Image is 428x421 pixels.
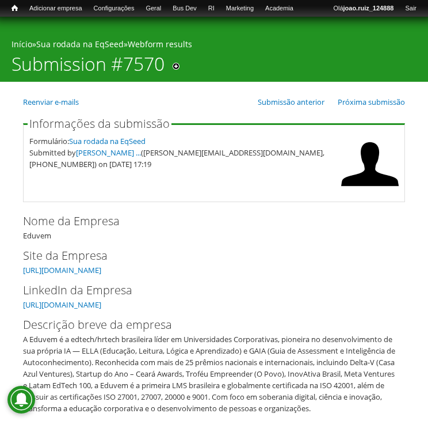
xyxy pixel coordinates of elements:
a: Início [12,39,32,50]
a: Adicionar empresa [24,3,88,14]
a: Geral [140,3,167,14]
a: Sua rodada na EqSeed [69,136,146,146]
div: » » [12,39,416,53]
label: Descrição breve da empresa [23,316,386,333]
a: [PERSON_NAME] ... [76,147,141,158]
a: Próxima submissão [338,97,405,107]
a: [URL][DOMAIN_NAME] [23,299,101,310]
a: [URL][DOMAIN_NAME] [23,265,101,275]
a: Configurações [88,3,140,14]
label: LinkedIn da Empresa [23,282,386,299]
a: Submissão anterior [258,97,324,107]
a: Marketing [220,3,259,14]
a: Sua rodada na EqSeed [36,39,124,50]
a: Academia [259,3,299,14]
span: Início [12,4,18,12]
a: Sair [399,3,422,14]
a: Reenviar e-mails [23,97,79,107]
a: Início [6,3,24,14]
img: Foto de Vladimir Nunan Ribeiro Soares [341,135,399,193]
label: Site da Empresa [23,247,386,264]
div: Formulário: [29,135,335,147]
a: RI [202,3,220,14]
h1: Submission #7570 [12,53,165,82]
div: A Eduvem é a edtech/hrtech brasileira líder em Universidades Corporativas, pioneira no desenvolvi... [23,333,398,414]
strong: joao.ruiz_124888 [343,5,394,12]
a: Bus Dev [167,3,202,14]
a: Olájoao.ruiz_124888 [327,3,399,14]
div: Eduvem [23,213,405,241]
a: Webform results [128,39,192,50]
legend: Informações da submissão [28,118,171,130]
label: Nome da Empresa [23,213,386,230]
div: Submitted by ([PERSON_NAME][EMAIL_ADDRESS][DOMAIN_NAME], [PHONE_NUMBER]) on [DATE] 17:19 [29,147,335,170]
a: Ver perfil do usuário. [341,185,399,195]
